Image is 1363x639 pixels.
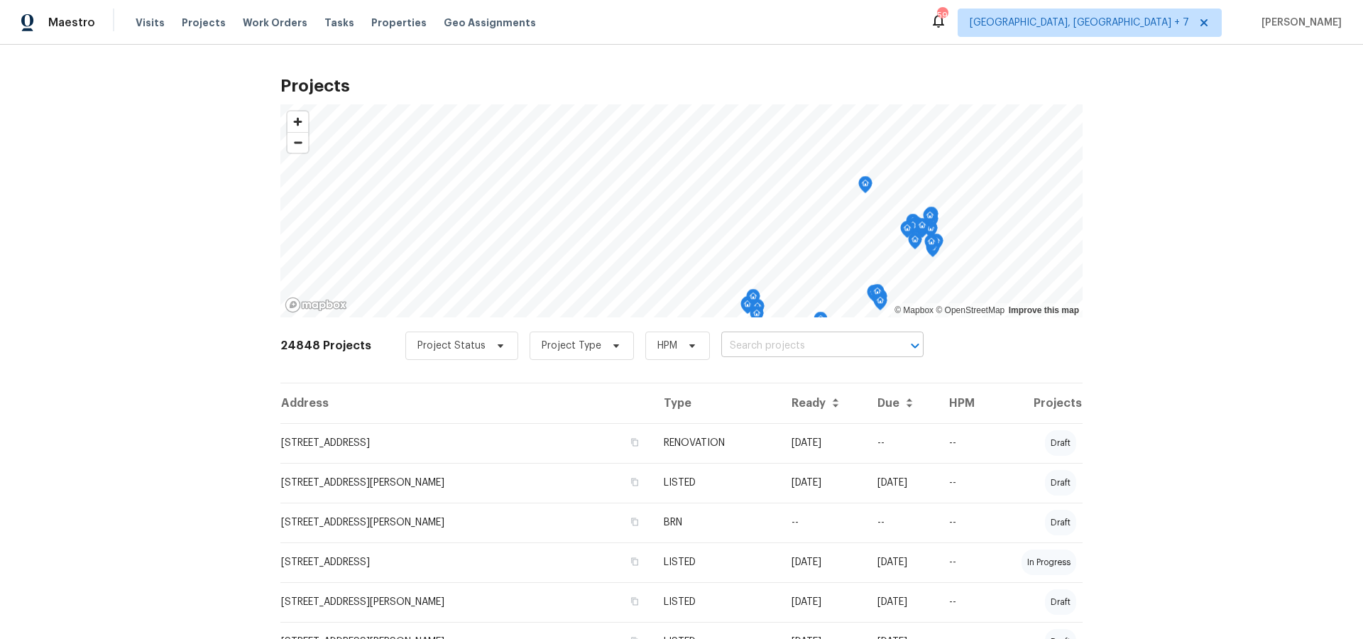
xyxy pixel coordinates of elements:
[1045,470,1076,496] div: draft
[894,305,934,315] a: Mapbox
[905,336,925,356] button: Open
[542,339,601,353] span: Project Type
[780,463,866,503] td: [DATE]
[900,221,914,243] div: Map marker
[780,383,866,423] th: Ready
[937,9,947,23] div: 59
[628,555,641,568] button: Copy Address
[288,111,308,132] button: Zoom in
[867,285,881,307] div: Map marker
[280,383,652,423] th: Address
[136,16,165,30] span: Visits
[628,436,641,449] button: Copy Address
[652,423,780,463] td: RENOVATION
[280,104,1083,317] canvas: Map
[288,132,308,153] button: Zoom out
[371,16,427,30] span: Properties
[866,582,938,622] td: [DATE]
[280,503,652,542] td: [STREET_ADDRESS][PERSON_NAME]
[285,297,347,313] a: Mapbox homepage
[870,284,885,306] div: Map marker
[628,595,641,608] button: Copy Address
[906,214,920,236] div: Map marker
[746,289,760,311] div: Map marker
[780,503,866,542] td: --
[814,312,828,334] div: Map marker
[652,542,780,582] td: LISTED
[780,582,866,622] td: [DATE]
[740,297,755,319] div: Map marker
[280,463,652,503] td: [STREET_ADDRESS][PERSON_NAME]
[866,383,938,423] th: Due
[906,218,920,240] div: Map marker
[866,503,938,542] td: --
[936,305,1005,315] a: OpenStreetMap
[1045,430,1076,456] div: draft
[938,423,995,463] td: --
[780,542,866,582] td: [DATE]
[628,515,641,528] button: Copy Address
[938,542,995,582] td: --
[938,582,995,622] td: --
[444,16,536,30] span: Geo Assignments
[652,503,780,542] td: BRN
[243,16,307,30] span: Work Orders
[938,503,995,542] td: --
[280,339,371,353] h2: 24848 Projects
[1022,550,1076,575] div: in progress
[1009,305,1079,315] a: Improve this map
[652,582,780,622] td: LISTED
[915,218,929,240] div: Map marker
[288,133,308,153] span: Zoom out
[866,423,938,463] td: --
[866,542,938,582] td: [DATE]
[924,207,938,229] div: Map marker
[324,18,354,28] span: Tasks
[741,296,755,318] div: Map marker
[1256,16,1342,30] span: [PERSON_NAME]
[970,16,1189,30] span: [GEOGRAPHIC_DATA], [GEOGRAPHIC_DATA] + 7
[1045,510,1076,535] div: draft
[923,208,937,230] div: Map marker
[280,423,652,463] td: [STREET_ADDRESS]
[938,383,995,423] th: HPM
[182,16,226,30] span: Projects
[280,79,1083,93] h2: Projects
[873,293,887,315] div: Map marker
[909,217,924,239] div: Map marker
[1045,589,1076,615] div: draft
[750,306,764,328] div: Map marker
[280,582,652,622] td: [STREET_ADDRESS][PERSON_NAME]
[780,423,866,463] td: [DATE]
[652,463,780,503] td: LISTED
[280,542,652,582] td: [STREET_ADDRESS]
[721,335,884,357] input: Search projects
[866,463,938,503] td: [DATE]
[657,339,677,353] span: HPM
[48,16,95,30] span: Maestro
[908,232,922,254] div: Map marker
[652,383,780,423] th: Type
[417,339,486,353] span: Project Status
[628,476,641,488] button: Copy Address
[938,463,995,503] td: --
[924,234,938,256] div: Map marker
[995,383,1083,423] th: Projects
[858,176,872,198] div: Map marker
